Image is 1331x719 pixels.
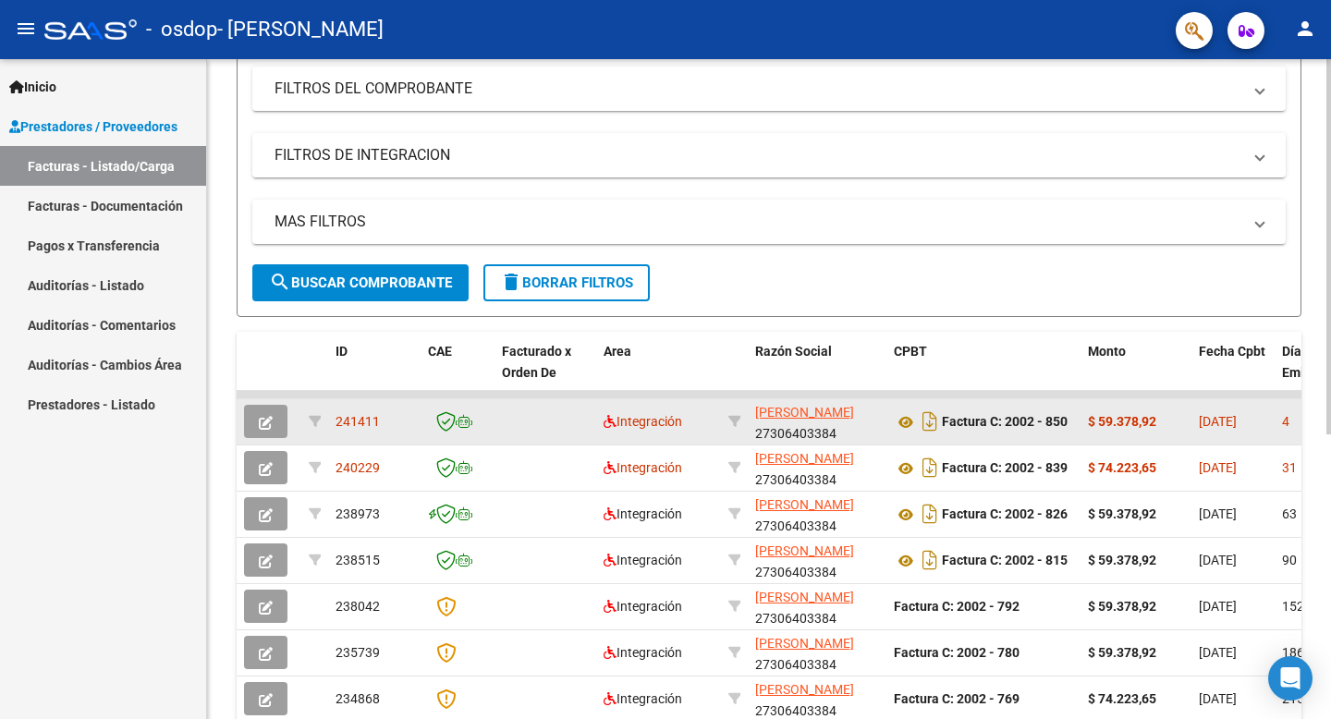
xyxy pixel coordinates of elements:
span: 238042 [336,599,380,614]
strong: $ 59.378,92 [1088,553,1156,567]
span: [DATE] [1199,599,1237,614]
strong: Factura C: 2002 - 769 [894,691,1020,706]
span: [PERSON_NAME] [755,682,854,697]
span: [PERSON_NAME] [755,405,854,420]
span: 235739 [336,645,380,660]
span: [PERSON_NAME] [755,636,854,651]
datatable-header-cell: ID [328,332,421,413]
strong: $ 59.378,92 [1088,414,1156,429]
mat-panel-title: FILTROS DE INTEGRACION [275,145,1241,165]
mat-expansion-panel-header: MAS FILTROS [252,200,1286,244]
strong: $ 59.378,92 [1088,506,1156,521]
span: - osdop [146,9,217,50]
span: Integración [604,645,682,660]
i: Descargar documento [918,407,942,436]
span: Integración [604,414,682,429]
span: [PERSON_NAME] [755,451,854,466]
span: 186 [1282,645,1304,660]
datatable-header-cell: CAE [421,332,495,413]
span: 31 [1282,460,1297,475]
datatable-header-cell: Area [596,332,721,413]
strong: $ 74.223,65 [1088,691,1156,706]
div: 27306403384 [755,402,879,441]
div: 27306403384 [755,494,879,533]
span: Razón Social [755,344,832,359]
span: Integración [604,460,682,475]
mat-panel-title: FILTROS DEL COMPROBANTE [275,79,1241,99]
button: Buscar Comprobante [252,264,469,301]
span: 240229 [336,460,380,475]
span: Integración [604,506,682,521]
strong: $ 59.378,92 [1088,645,1156,660]
span: Integración [604,691,682,706]
span: Monto [1088,344,1126,359]
strong: Factura C: 2002 - 850 [942,415,1068,430]
span: - [PERSON_NAME] [217,9,384,50]
mat-icon: delete [500,271,522,293]
span: [DATE] [1199,691,1237,706]
mat-expansion-panel-header: FILTROS DEL COMPROBANTE [252,67,1286,111]
mat-expansion-panel-header: FILTROS DE INTEGRACION [252,133,1286,177]
span: Buscar Comprobante [269,274,452,291]
span: Integración [604,599,682,614]
strong: Factura C: 2002 - 780 [894,645,1020,660]
strong: $ 59.378,92 [1088,599,1156,614]
datatable-header-cell: Fecha Cpbt [1191,332,1275,413]
span: Borrar Filtros [500,274,633,291]
span: ID [336,344,348,359]
span: Prestadores / Proveedores [9,116,177,137]
div: 27306403384 [755,448,879,487]
span: [PERSON_NAME] [755,543,854,558]
span: Area [604,344,631,359]
datatable-header-cell: Monto [1081,332,1191,413]
mat-panel-title: MAS FILTROS [275,212,1241,232]
mat-icon: search [269,271,291,293]
span: 234868 [336,691,380,706]
datatable-header-cell: Facturado x Orden De [495,332,596,413]
div: 27306403384 [755,587,879,626]
span: [DATE] [1199,414,1237,429]
span: 4 [1282,414,1289,429]
datatable-header-cell: CPBT [886,332,1081,413]
mat-icon: person [1294,18,1316,40]
span: [DATE] [1199,645,1237,660]
div: Open Intercom Messenger [1268,656,1313,701]
span: [DATE] [1199,460,1237,475]
span: 63 [1282,506,1297,521]
span: [PERSON_NAME] [755,590,854,604]
strong: Factura C: 2002 - 826 [942,507,1068,522]
i: Descargar documento [918,453,942,482]
span: [DATE] [1199,506,1237,521]
strong: $ 74.223,65 [1088,460,1156,475]
mat-icon: menu [15,18,37,40]
span: 241411 [336,414,380,429]
span: [DATE] [1199,553,1237,567]
span: CAE [428,344,452,359]
span: 90 [1282,553,1297,567]
div: 27306403384 [755,633,879,672]
i: Descargar documento [918,499,942,529]
div: 27306403384 [755,679,879,718]
span: 238515 [336,553,380,567]
i: Descargar documento [918,545,942,575]
strong: Factura C: 2002 - 815 [942,554,1068,568]
div: 27306403384 [755,541,879,579]
span: Fecha Cpbt [1199,344,1265,359]
span: 152 [1282,599,1304,614]
span: Facturado x Orden De [502,344,571,380]
span: 238973 [336,506,380,521]
button: Borrar Filtros [483,264,650,301]
datatable-header-cell: Razón Social [748,332,886,413]
span: Integración [604,553,682,567]
strong: Factura C: 2002 - 839 [942,461,1068,476]
span: CPBT [894,344,927,359]
span: [PERSON_NAME] [755,497,854,512]
strong: Factura C: 2002 - 792 [894,599,1020,614]
span: Inicio [9,77,56,97]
